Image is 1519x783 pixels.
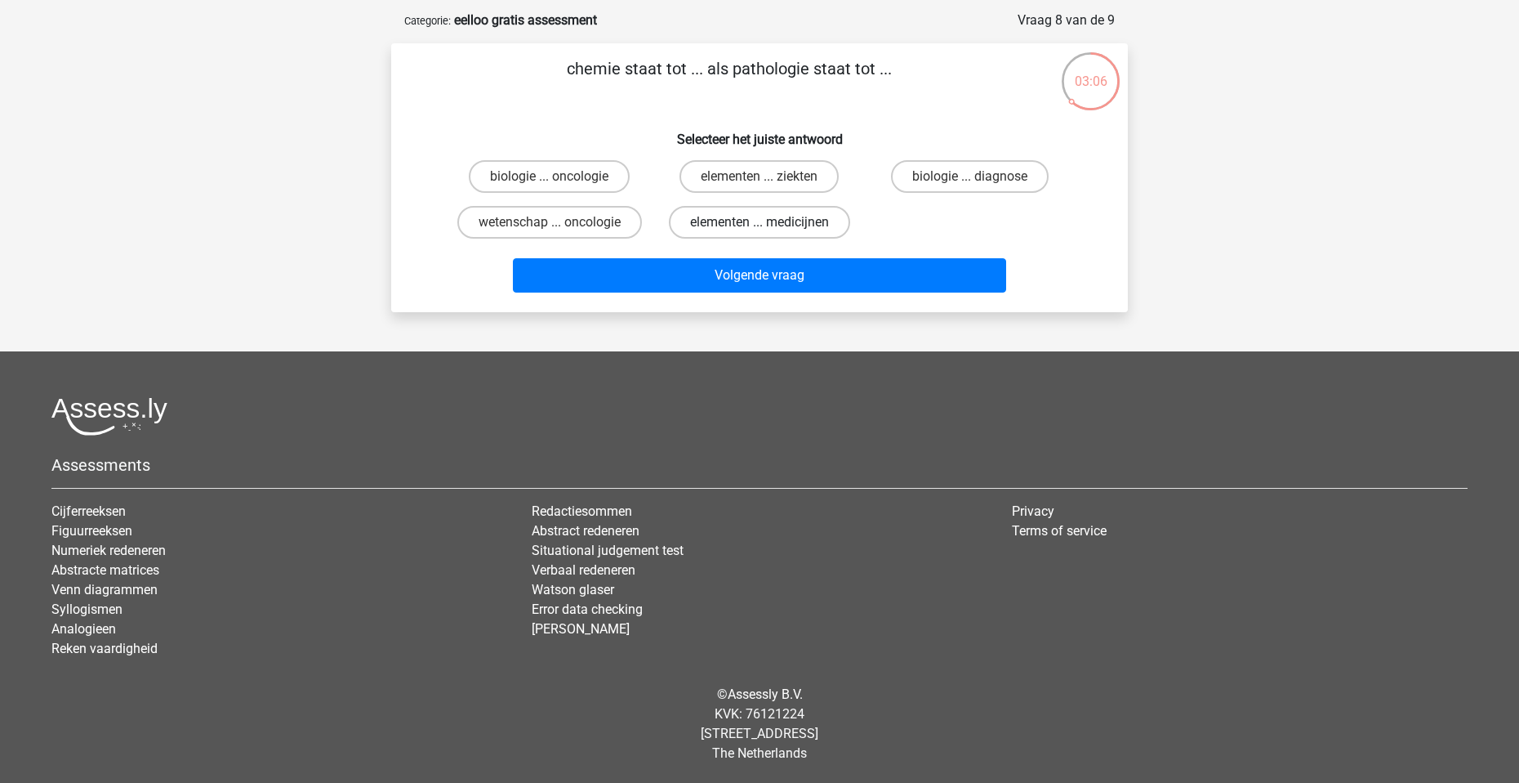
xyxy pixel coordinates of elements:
a: Assessly B.V. [728,687,803,702]
a: Error data checking [532,602,643,617]
a: Watson glaser [532,582,614,597]
a: Reken vaardigheid [51,641,158,656]
strong: eelloo gratis assessment [454,12,597,28]
a: Analogieen [51,621,116,637]
a: Abstract redeneren [532,523,639,539]
h5: Assessments [51,455,1468,475]
h6: Selecteer het juiste antwoord [417,119,1102,147]
a: Numeriek redeneren [51,543,166,558]
div: Vraag 8 van de 9 [1018,11,1115,30]
a: Verbaal redeneren [532,562,635,578]
a: Cijferreeksen [51,503,126,519]
label: elementen ... ziekten [679,160,839,193]
p: chemie staat tot ... als pathologie staat tot ... [417,56,1040,105]
a: Syllogismen [51,602,122,617]
a: [PERSON_NAME] [532,621,630,637]
label: biologie ... oncologie [469,160,630,193]
button: Volgende vraag [513,258,1007,293]
a: Situational judgement test [532,543,684,558]
a: Privacy [1012,503,1054,519]
a: Redactiesommen [532,503,632,519]
img: Assessly logo [51,397,167,436]
a: Venn diagrammen [51,582,158,597]
label: biologie ... diagnose [891,160,1049,193]
a: Figuurreeksen [51,523,132,539]
label: wetenschap ... oncologie [457,206,642,239]
div: 03:06 [1060,51,1121,92]
a: Abstracte matrices [51,562,159,578]
a: Terms of service [1012,523,1107,539]
label: elementen ... medicijnen [669,206,850,239]
div: © KVK: 76121224 [STREET_ADDRESS] The Netherlands [39,672,1480,776]
small: Categorie: [404,15,451,27]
